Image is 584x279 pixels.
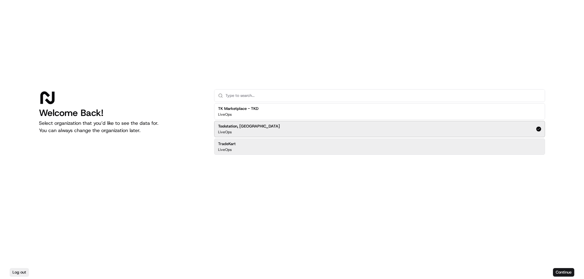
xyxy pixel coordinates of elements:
[39,120,204,134] p: Select organization that you’d like to see the data for. You can always change the organization l...
[218,141,236,147] h2: TradeKart
[218,112,232,117] p: LiveOps
[225,90,541,102] input: Type to search...
[39,107,204,118] h1: Welcome Back!
[214,102,545,156] div: Suggestions
[218,130,232,134] p: LiveOps
[218,124,280,129] h2: Toolstation, [GEOGRAPHIC_DATA]
[10,268,29,277] button: Log out
[218,147,232,152] p: LiveOps
[553,268,574,277] button: Continue
[218,106,259,111] h2: TK Marketplace - TKD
